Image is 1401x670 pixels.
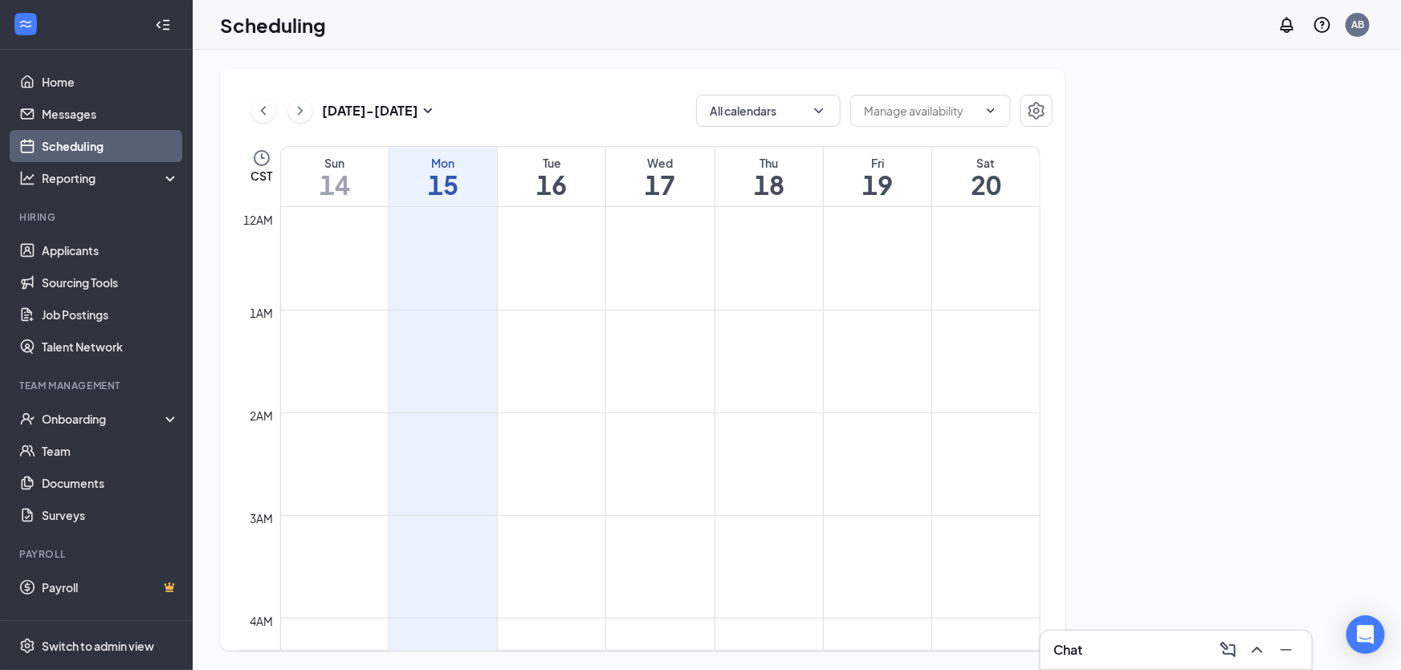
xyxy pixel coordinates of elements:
svg: Collapse [155,17,171,33]
div: Thu [715,155,823,171]
a: PayrollCrown [42,571,179,603]
div: Sat [932,155,1040,171]
button: ChevronRight [288,99,312,123]
a: September 14, 2025 [281,147,389,206]
button: All calendarsChevronDown [696,95,841,127]
h1: 16 [498,171,605,198]
svg: Notifications [1277,15,1297,35]
button: Settings [1020,95,1053,127]
a: Talent Network [42,331,179,363]
div: Onboarding [42,411,165,427]
div: Tue [498,155,605,171]
a: Home [42,66,179,98]
div: Fri [824,155,931,171]
button: ChevronUp [1244,637,1270,663]
div: Mon [389,155,497,171]
a: Applicants [42,234,179,266]
a: September 17, 2025 [606,147,714,206]
a: September 19, 2025 [824,147,931,206]
h1: 18 [715,171,823,198]
h1: 20 [932,171,1040,198]
svg: Settings [19,638,35,654]
svg: Settings [1027,101,1046,120]
div: 2am [247,407,277,424]
a: September 18, 2025 [715,147,823,206]
div: Hiring [19,210,176,224]
div: Reporting [42,170,180,186]
button: Minimize [1273,637,1299,663]
button: ComposeMessage [1216,637,1241,663]
svg: QuestionInfo [1313,15,1332,35]
svg: ChevronDown [984,104,997,117]
h1: 14 [281,171,389,198]
h1: 17 [606,171,714,198]
svg: ChevronRight [292,101,308,120]
svg: ChevronDown [811,103,827,119]
a: Surveys [42,499,179,531]
button: ChevronLeft [251,99,275,123]
a: Messages [42,98,179,130]
svg: Minimize [1277,640,1296,660]
svg: Analysis [19,170,35,186]
svg: Clock [252,148,271,168]
div: Wed [606,155,714,171]
svg: WorkstreamLogo [18,16,34,32]
h1: 19 [824,171,931,198]
a: September 20, 2025 [932,147,1040,206]
svg: ComposeMessage [1219,640,1238,660]
a: Scheduling [42,130,179,162]
h1: 15 [389,171,497,198]
div: AB [1351,18,1364,31]
h3: [DATE] - [DATE] [322,102,418,120]
div: Open Intercom Messenger [1346,615,1385,654]
a: Sourcing Tools [42,266,179,298]
a: Job Postings [42,298,179,331]
input: Manage availability [864,102,978,120]
div: Payroll [19,547,176,561]
div: 12am [241,211,277,229]
svg: ChevronUp [1248,640,1267,660]
div: 4am [247,612,277,630]
a: September 15, 2025 [389,147,497,206]
svg: ChevronLeft [255,101,271,120]
div: Team Management [19,379,176,392]
h1: Scheduling [220,11,326,39]
svg: UserCheck [19,411,35,427]
div: 1am [247,304,277,322]
h3: Chat [1053,641,1082,659]
svg: SmallChevronDown [418,101,438,120]
div: 3am [247,510,277,527]
a: September 16, 2025 [498,147,605,206]
span: CST [250,168,272,184]
div: Sun [281,155,389,171]
a: Team [42,435,179,467]
a: Documents [42,467,179,499]
div: Switch to admin view [42,638,154,654]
